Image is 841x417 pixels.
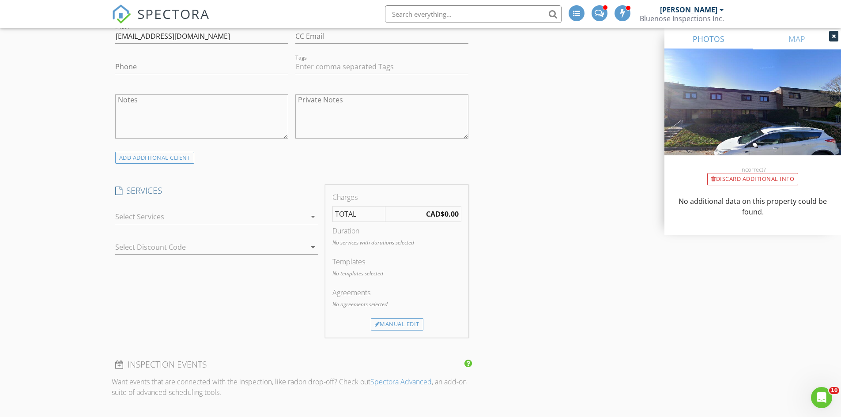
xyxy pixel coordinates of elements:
[332,207,385,222] td: TOTAL
[137,4,210,23] span: SPECTORA
[115,185,318,196] h4: SERVICES
[332,287,461,298] div: Agreements
[115,359,469,370] h4: INSPECTION EVENTS
[371,318,423,331] div: Manual Edit
[664,28,753,49] a: PHOTOS
[115,152,195,164] div: ADD ADDITIONAL client
[664,166,841,173] div: Incorrect?
[332,192,461,203] div: Charges
[753,28,841,49] a: MAP
[370,377,432,387] a: Spectora Advanced
[332,270,461,278] p: No templates selected
[640,14,724,23] div: Bluenose Inspections Inc.
[811,387,832,408] iframe: Intercom live chat
[660,5,717,14] div: [PERSON_NAME]
[112,376,472,398] p: Want events that are connected with the inspection, like radon drop-off? Check out , an add-on su...
[332,225,461,236] div: Duration
[829,387,839,394] span: 10
[332,239,461,247] p: No services with durations selected
[308,211,318,222] i: arrow_drop_down
[707,173,798,185] div: Discard Additional info
[385,5,562,23] input: Search everything...
[426,209,459,219] strong: CAD$0.00
[332,301,461,308] p: No agreements selected
[332,256,461,267] div: Templates
[664,49,841,177] img: streetview
[308,242,318,252] i: arrow_drop_down
[675,196,830,217] p: No additional data on this property could be found.
[112,4,131,24] img: The Best Home Inspection Software - Spectora
[112,12,210,30] a: SPECTORA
